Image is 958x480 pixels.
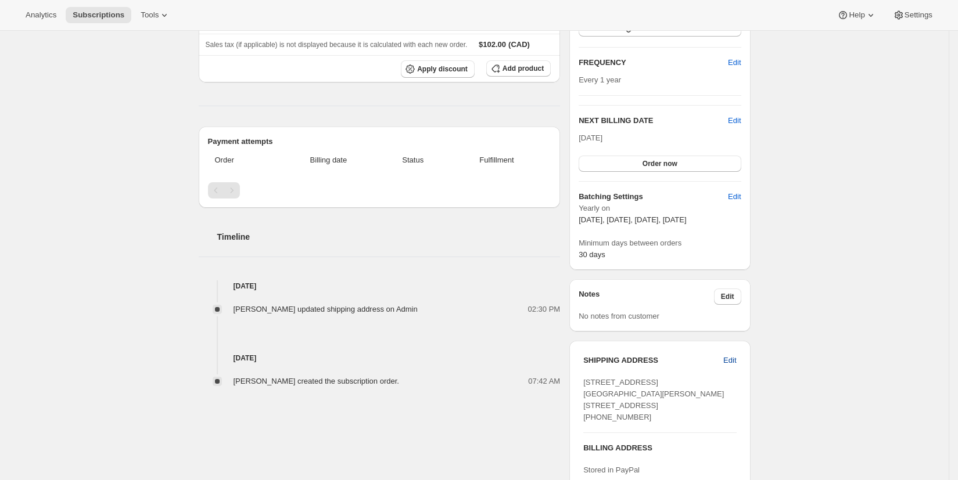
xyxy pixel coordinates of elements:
[579,133,602,142] span: [DATE]
[721,53,748,72] button: Edit
[383,154,443,166] span: Status
[721,292,734,301] span: Edit
[849,10,864,20] span: Help
[26,10,56,20] span: Analytics
[579,237,741,249] span: Minimum days between orders
[199,352,561,364] h4: [DATE]
[134,7,177,23] button: Tools
[579,75,621,84] span: Every 1 year
[728,57,741,68] span: Edit
[401,60,475,78] button: Apply discount
[479,40,506,49] span: $102.00
[716,351,743,370] button: Edit
[728,191,741,203] span: Edit
[583,465,640,474] span: Stored in PayPal
[579,312,659,320] span: No notes from customer
[206,41,468,49] span: Sales tax (if applicable) is not displayed because it is calculated with each new order.
[208,147,278,173] th: Order
[506,39,530,50] span: (CAD)
[579,215,686,224] span: [DATE], [DATE], [DATE], [DATE]
[579,288,714,305] h3: Notes
[579,115,728,127] h2: NEXT BILLING DATE
[583,378,724,421] span: [STREET_ADDRESS][GEOGRAPHIC_DATA][PERSON_NAME] [STREET_ADDRESS] [PHONE_NUMBER]
[579,191,728,203] h6: Batching Settings
[583,355,723,366] h3: SHIPPING ADDRESS
[579,203,741,214] span: Yearly on
[66,7,131,23] button: Subscriptions
[905,10,932,20] span: Settings
[73,10,124,20] span: Subscriptions
[583,442,736,454] h3: BILLING ADDRESS
[528,304,561,315] span: 02:30 PM
[728,115,741,127] button: Edit
[643,159,677,168] span: Order now
[450,154,544,166] span: Fulfillment
[579,250,605,259] span: 30 days
[721,187,748,206] button: Edit
[19,7,63,23] button: Analytics
[486,60,551,77] button: Add product
[208,136,551,147] h2: Payment attempts
[234,377,399,385] span: [PERSON_NAME] created the subscription order.
[528,376,560,387] span: 07:42 AM
[199,280,561,292] h4: [DATE]
[208,182,551,199] nav: Pagination
[417,64,468,74] span: Apply discount
[234,305,418,313] span: [PERSON_NAME] updated shipping address on Admin
[217,231,561,243] h2: Timeline
[886,7,939,23] button: Settings
[579,156,741,172] button: Order now
[141,10,159,20] span: Tools
[723,355,736,366] span: Edit
[281,154,376,166] span: Billing date
[503,64,544,73] span: Add product
[830,7,883,23] button: Help
[579,57,728,68] h2: FREQUENCY
[714,288,741,305] button: Edit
